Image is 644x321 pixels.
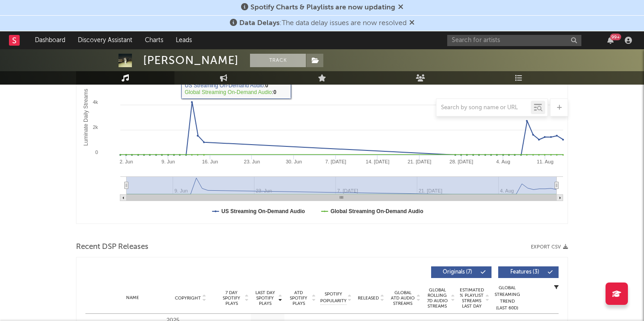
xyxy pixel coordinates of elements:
button: Originals(7) [431,266,491,278]
span: Data Delays [239,20,280,27]
text: 7. [DATE] [325,159,346,164]
text: 21. [DATE] [407,159,431,164]
text: 0 [95,150,98,155]
div: Name [103,295,162,301]
text: 28. [DATE] [449,159,473,164]
span: : The data delay issues are now resolved [239,20,407,27]
text: 2. Jun [119,159,133,164]
span: Estimated % Playlist Streams Last Day [459,287,484,309]
span: 7 Day Spotify Plays [220,290,243,306]
div: [PERSON_NAME] [143,54,239,67]
a: Leads [169,31,198,49]
input: Search for artists [447,35,581,46]
text: Global Streaming On-Demand Audio [330,208,424,214]
a: Dashboard [29,31,72,49]
span: Copyright [175,295,201,301]
span: Global Rolling 7D Audio Streams [425,287,449,309]
text: Luminate Daily Streams [83,89,89,146]
text: 30. Jun [286,159,302,164]
svg: Luminate Daily Consumption [76,44,568,223]
a: Charts [139,31,169,49]
span: Global ATD Audio Streams [390,290,415,306]
input: Search by song name or URL [436,104,531,111]
span: ATD Spotify Plays [287,290,310,306]
span: Released [358,295,379,301]
span: Dismiss [398,4,403,11]
button: Export CSV [531,244,568,250]
a: Discovery Assistant [72,31,139,49]
text: 23. Jun [244,159,260,164]
span: Spotify Popularity [320,291,347,304]
span: Spotify Charts & Playlists are now updating [250,4,395,11]
text: 2k [93,124,98,130]
text: US Streaming On-Demand Audio [221,208,305,214]
text: 11. Aug [537,159,553,164]
span: Last Day Spotify Plays [253,290,277,306]
text: 4. Aug [496,159,510,164]
span: Features ( 3 ) [504,270,545,275]
div: Global Streaming Trend (Last 60D) [494,285,521,312]
div: 99 + [610,34,621,40]
text: 16. Jun [202,159,218,164]
span: Dismiss [409,20,415,27]
button: Features(3) [498,266,559,278]
span: Originals ( 7 ) [437,270,478,275]
span: Recent DSP Releases [76,242,148,253]
text: 9. Jun [161,159,175,164]
button: Track [250,54,306,67]
button: 99+ [607,37,614,44]
text: 14. [DATE] [366,159,390,164]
